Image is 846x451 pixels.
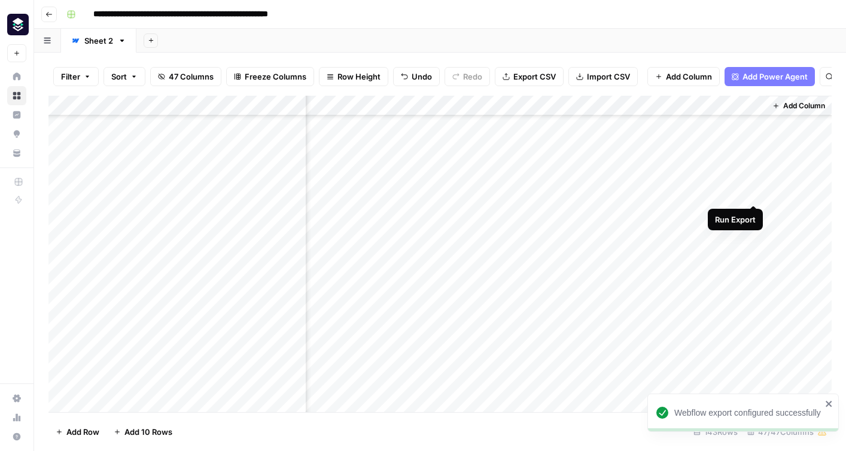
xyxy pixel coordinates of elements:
[48,422,106,441] button: Add Row
[647,67,720,86] button: Add Column
[715,214,756,225] div: Run Export
[245,71,306,83] span: Freeze Columns
[7,124,26,144] a: Opportunities
[463,71,482,83] span: Redo
[226,67,314,86] button: Freeze Columns
[7,144,26,163] a: Your Data
[674,407,821,419] div: Webflow export configured successfully
[742,422,832,441] div: 47/47 Columns
[7,14,29,35] img: Platformengineering.org Logo
[825,399,833,409] button: close
[725,67,815,86] button: Add Power Agent
[742,71,808,83] span: Add Power Agent
[393,67,440,86] button: Undo
[783,100,825,111] span: Add Column
[150,67,221,86] button: 47 Columns
[666,71,712,83] span: Add Column
[7,389,26,408] a: Settings
[319,67,388,86] button: Row Height
[7,67,26,86] a: Home
[106,422,179,441] button: Add 10 Rows
[495,67,564,86] button: Export CSV
[412,71,432,83] span: Undo
[768,98,830,114] button: Add Column
[124,426,172,438] span: Add 10 Rows
[53,67,99,86] button: Filter
[169,71,214,83] span: 47 Columns
[7,427,26,446] button: Help + Support
[111,71,127,83] span: Sort
[513,71,556,83] span: Export CSV
[104,67,145,86] button: Sort
[568,67,638,86] button: Import CSV
[61,71,80,83] span: Filter
[7,10,26,39] button: Workspace: Platformengineering.org
[7,105,26,124] a: Insights
[445,67,490,86] button: Redo
[66,426,99,438] span: Add Row
[337,71,381,83] span: Row Height
[689,422,742,441] div: 143 Rows
[7,408,26,427] a: Usage
[61,29,136,53] a: Sheet 2
[587,71,630,83] span: Import CSV
[7,86,26,105] a: Browse
[84,35,113,47] div: Sheet 2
